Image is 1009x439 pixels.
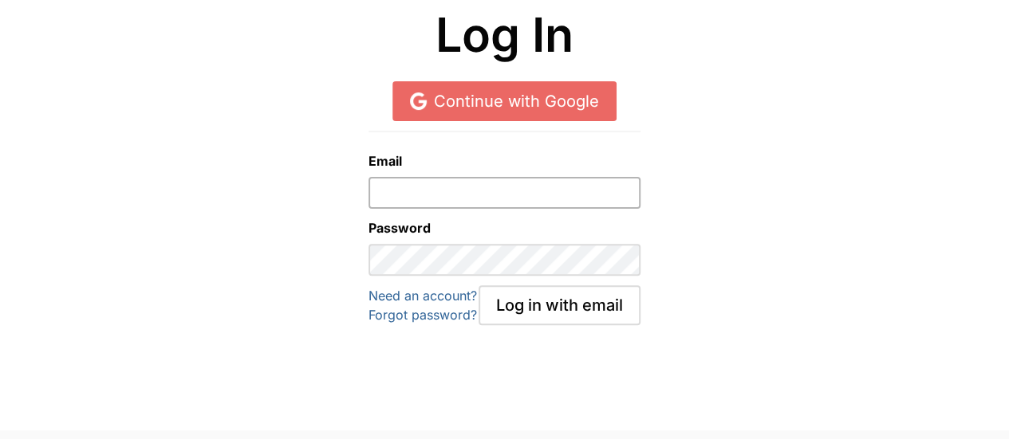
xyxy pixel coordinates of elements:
button: Log in with email [479,285,640,325]
a: Continue with Google [392,81,617,121]
a: Need an account? [369,288,477,304]
h1: Log In [122,9,888,62]
label: Password [369,218,640,237]
a: Forgot password? [369,307,477,323]
label: Email [369,151,640,171]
